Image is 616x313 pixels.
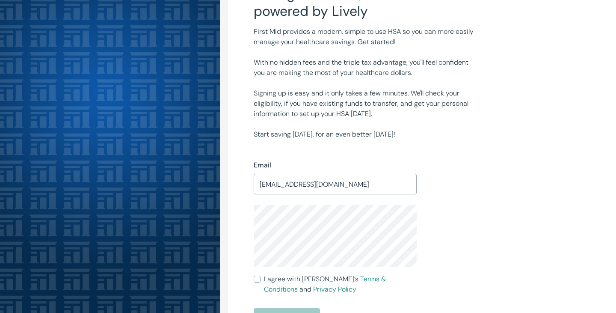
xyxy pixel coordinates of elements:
[254,27,475,47] p: First Mid provides a modern, simple to use HSA so you can more easily manage your healthcare savi...
[254,129,475,140] p: Start saving [DATE], for an even better [DATE]!
[254,160,271,170] label: Email
[254,57,475,78] p: With no hidden fees and the triple tax advantage, you'll feel confident you are making the most o...
[254,88,475,119] p: Signing up is easy and it only takes a few minutes. We'll check your eligibility, if you have exi...
[313,285,356,294] a: Privacy Policy
[264,274,417,295] span: I agree with [PERSON_NAME]’s and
